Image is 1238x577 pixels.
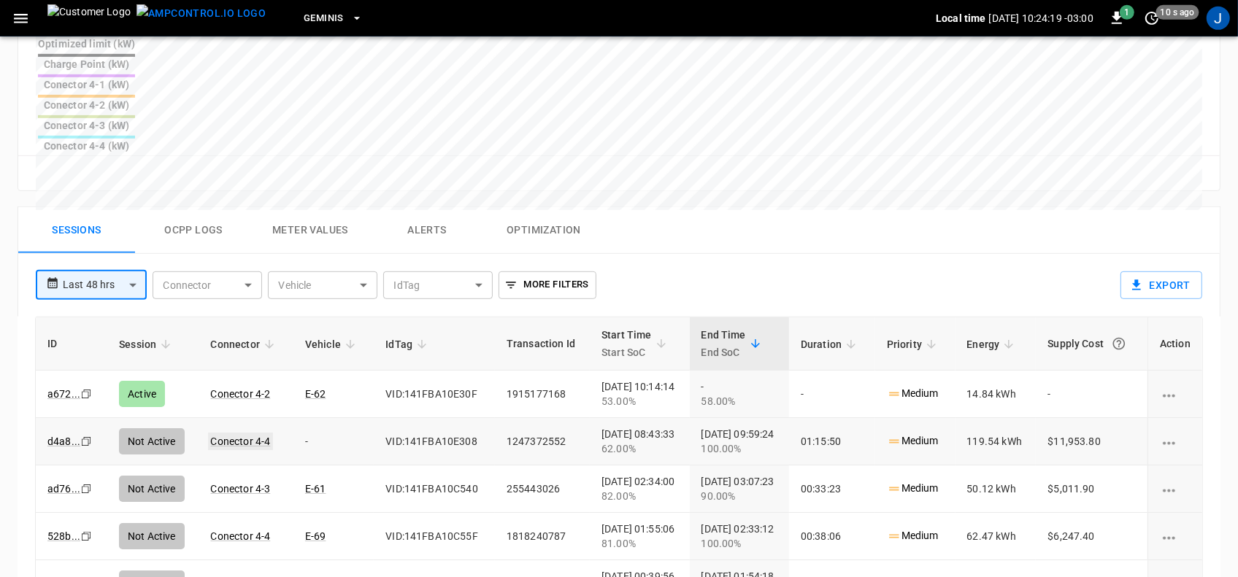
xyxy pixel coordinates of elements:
div: Last 48 hrs [63,271,147,299]
div: Not Active [119,476,185,502]
p: Local time [936,11,986,26]
span: 1 [1120,5,1134,20]
td: $6,247.40 [1036,513,1147,560]
a: Conector 4-4 [211,530,271,542]
a: Conector 4-3 [211,483,271,495]
p: End SoC [701,344,746,361]
div: 90.00% [701,489,777,503]
div: 81.00% [601,536,677,551]
p: Medium [887,481,939,496]
p: [DATE] 10:24:19 -03:00 [989,11,1093,26]
span: Duration [801,336,861,353]
div: [DATE] 02:33:12 [701,522,777,551]
img: Customer Logo [47,4,131,32]
button: The cost of your charging session based on your supply rates [1106,330,1132,357]
div: 62.00% [601,441,677,456]
button: Meter Values [252,207,369,254]
td: 255443026 [495,465,590,513]
a: E-69 [305,530,326,542]
div: Start Time [601,326,652,361]
div: 100.00% [701,536,777,551]
span: Priority [887,336,941,353]
td: 00:33:23 [789,465,875,513]
td: 62.47 kWh [956,513,1037,560]
div: copy [80,528,94,544]
span: Start TimeStart SoC [601,326,671,361]
td: $5,011.90 [1036,465,1147,513]
span: Connector [211,336,279,353]
th: Action [1147,317,1202,371]
button: Sessions [18,207,135,254]
div: charging session options [1160,481,1191,496]
span: Energy [967,336,1019,353]
span: 10 s ago [1156,5,1199,20]
th: Transaction Id [495,317,590,371]
p: Medium [887,528,939,543]
span: Geminis [304,10,344,27]
button: Ocpp logs [135,207,252,254]
div: End Time [701,326,746,361]
div: [DATE] 03:07:23 [701,474,777,503]
span: Vehicle [305,336,360,353]
td: 00:38:06 [789,513,875,560]
button: Alerts [369,207,485,254]
div: charging session options [1160,387,1191,401]
th: ID [36,317,107,371]
img: ampcontrol.io logo [137,4,266,23]
button: Optimization [485,207,602,254]
span: IdTag [385,336,431,353]
button: More Filters [499,271,596,299]
div: profile-icon [1207,7,1230,30]
button: set refresh interval [1140,7,1164,30]
td: VID:141FBA10C55F [374,513,495,560]
div: Supply Cost [1047,330,1136,357]
div: charging session options [1160,529,1191,543]
a: E-61 [305,483,326,495]
span: End TimeEnd SoC [701,326,765,361]
div: 100.00% [701,441,777,456]
div: copy [80,481,94,497]
button: Geminis [298,4,369,33]
div: 82.00% [601,489,677,503]
td: VID:141FBA10C540 [374,465,495,513]
span: Session [119,336,175,353]
div: [DATE] 02:34:00 [601,474,677,503]
p: Start SoC [601,344,652,361]
td: 50.12 kWh [956,465,1037,513]
div: [DATE] 01:55:06 [601,522,677,551]
td: 1818240787 [495,513,590,560]
button: Export [1120,271,1202,299]
div: Not Active [119,523,185,549]
div: charging session options [1160,434,1191,449]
